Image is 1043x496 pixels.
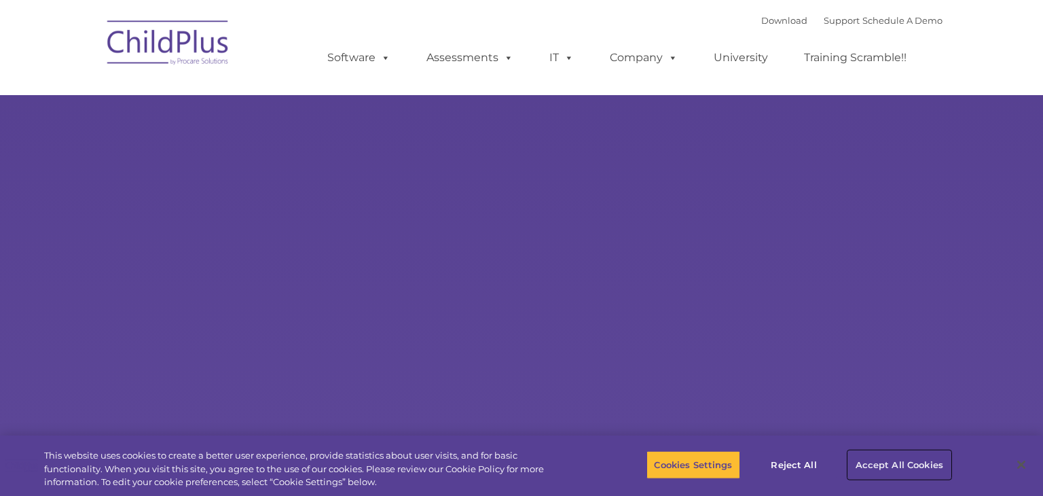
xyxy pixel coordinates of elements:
div: This website uses cookies to create a better user experience, provide statistics about user visit... [44,449,574,489]
a: IT [536,44,587,71]
font: | [761,15,943,26]
button: Close [1006,450,1036,480]
a: Assessments [413,44,527,71]
a: Training Scramble!! [790,44,920,71]
img: ChildPlus by Procare Solutions [100,11,236,79]
button: Reject All [752,450,837,479]
a: University [700,44,782,71]
span: Phone number [189,145,246,156]
a: Schedule A Demo [862,15,943,26]
span: Last name [189,90,230,100]
a: Support [824,15,860,26]
a: Software [314,44,404,71]
a: Download [761,15,807,26]
button: Cookies Settings [646,450,739,479]
a: Company [596,44,691,71]
button: Accept All Cookies [848,450,951,479]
